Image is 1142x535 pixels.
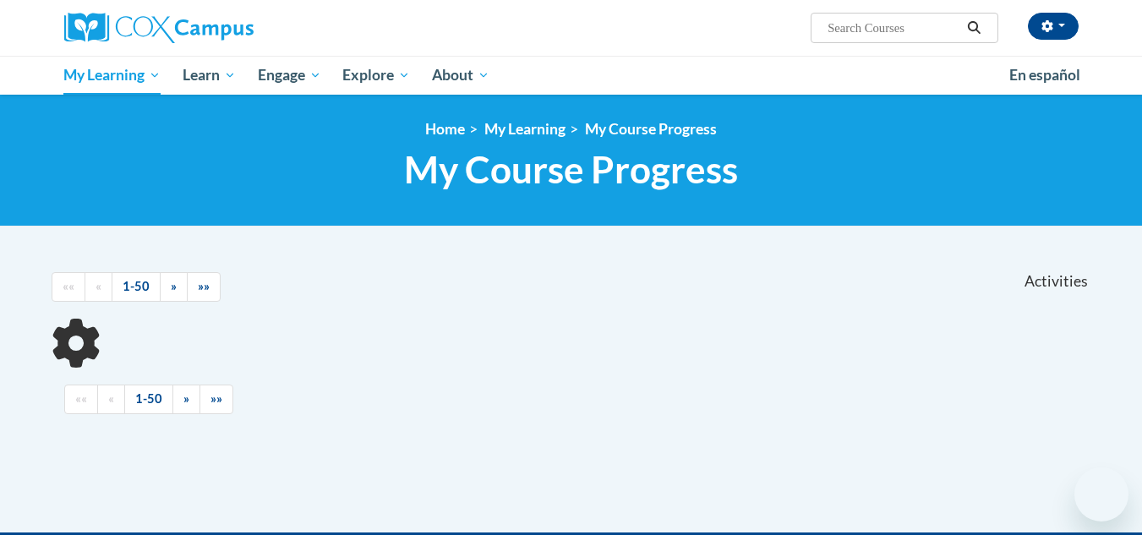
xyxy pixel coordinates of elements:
[53,56,172,95] a: My Learning
[64,13,385,43] a: Cox Campus
[421,56,500,95] a: About
[961,18,986,38] button: Search
[124,385,173,414] a: 1-50
[998,57,1091,93] a: En español
[1074,467,1128,521] iframe: Button to launch messaging window
[112,272,161,302] a: 1-50
[160,272,188,302] a: Next
[198,279,210,293] span: »»
[404,147,738,192] span: My Course Progress
[183,391,189,406] span: »
[172,56,247,95] a: Learn
[342,65,410,85] span: Explore
[96,279,101,293] span: «
[85,272,112,302] a: Previous
[484,120,566,138] a: My Learning
[1009,66,1080,84] span: En español
[63,279,74,293] span: ««
[108,391,114,406] span: «
[826,18,961,38] input: Search Courses
[432,65,489,85] span: About
[52,272,85,302] a: Begining
[1028,13,1079,40] button: Account Settings
[39,56,1104,95] div: Main menu
[171,279,177,293] span: »
[210,391,222,406] span: »»
[425,120,465,138] a: Home
[258,65,321,85] span: Engage
[75,391,87,406] span: ««
[247,56,332,95] a: Engage
[331,56,421,95] a: Explore
[64,13,254,43] img: Cox Campus
[187,272,221,302] a: End
[172,385,200,414] a: Next
[585,120,717,138] a: My Course Progress
[64,385,98,414] a: Begining
[1025,272,1088,291] span: Activities
[183,65,236,85] span: Learn
[199,385,233,414] a: End
[97,385,125,414] a: Previous
[63,65,161,85] span: My Learning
